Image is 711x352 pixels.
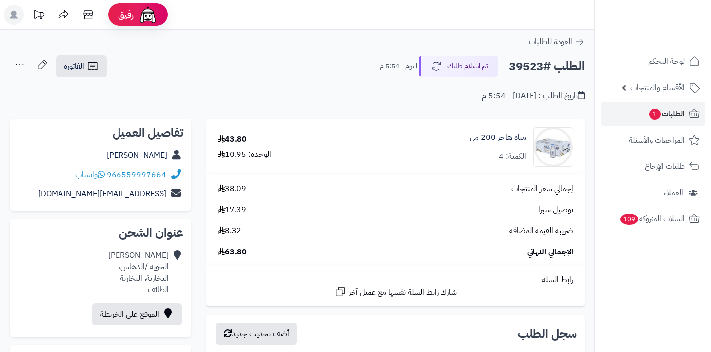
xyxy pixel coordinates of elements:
[629,133,685,147] span: المراجعات والأسئلة
[509,225,573,237] span: ضريبة القيمة المضافة
[601,50,705,73] a: لوحة التحكم
[18,227,183,239] h2: عنوان الشحن
[601,181,705,204] a: العملاء
[218,149,271,160] div: الوحدة: 10.95
[107,150,167,161] a: [PERSON_NAME]
[218,134,247,145] div: 43.80
[38,188,166,200] a: [EMAIL_ADDRESS][DOMAIN_NAME]
[334,286,457,298] a: شارك رابط السلة نفسها مع عميل آخر
[499,151,526,162] div: الكمية: 4
[482,90,585,101] div: تاريخ الطلب : [DATE] - 5:54 م
[107,169,166,181] a: 966559997664
[138,5,158,25] img: ai-face.png
[601,207,705,231] a: السلات المتروكة109
[648,54,685,68] span: لوحة التحكم
[601,128,705,152] a: المراجعات والأسئلة
[630,81,685,95] span: الأقسام والمنتجات
[56,55,107,77] a: الفاتورة
[527,247,573,258] span: الإجمالي النهائي
[648,107,685,121] span: الطلبات
[18,127,183,139] h2: تفاصيل العميل
[470,132,526,143] a: مياه هاجر 200 مل
[210,274,581,286] div: رابط السلة
[511,183,573,195] span: إجمالي سعر المنتجات
[64,60,84,72] span: الفاتورة
[619,212,685,226] span: السلات المتروكة
[92,303,182,325] a: الموقع على الخريطة
[218,225,241,237] span: 8.32
[645,159,685,173] span: طلبات الإرجاع
[538,204,573,216] span: توصيل شبرا
[380,61,417,71] small: اليوم - 5:54 م
[620,214,638,225] span: 109
[218,204,246,216] span: 17.39
[601,102,705,126] a: الطلبات1
[419,56,498,77] button: تم استلام طلبك
[26,5,51,27] a: تحديثات المنصة
[534,127,573,167] img: 412533293aa25049172e168eba0c26838d17-90x90.jpg
[529,36,585,48] a: العودة للطلبات
[529,36,572,48] span: العودة للطلبات
[349,287,457,298] span: شارك رابط السلة نفسها مع عميل آخر
[601,154,705,178] a: طلبات الإرجاع
[649,109,661,120] span: 1
[75,169,105,181] a: واتساب
[644,27,702,48] img: logo-2.png
[218,183,246,195] span: 38.09
[218,247,247,258] span: 63.80
[509,56,585,77] h2: الطلب #39523
[664,186,683,200] span: العملاء
[216,323,297,345] button: أضف تحديث جديد
[108,250,169,295] div: [PERSON_NAME] الحويه /الدهاس، البخارية، البخارية الطائف
[118,9,134,21] span: رفيق
[518,328,577,340] h3: سجل الطلب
